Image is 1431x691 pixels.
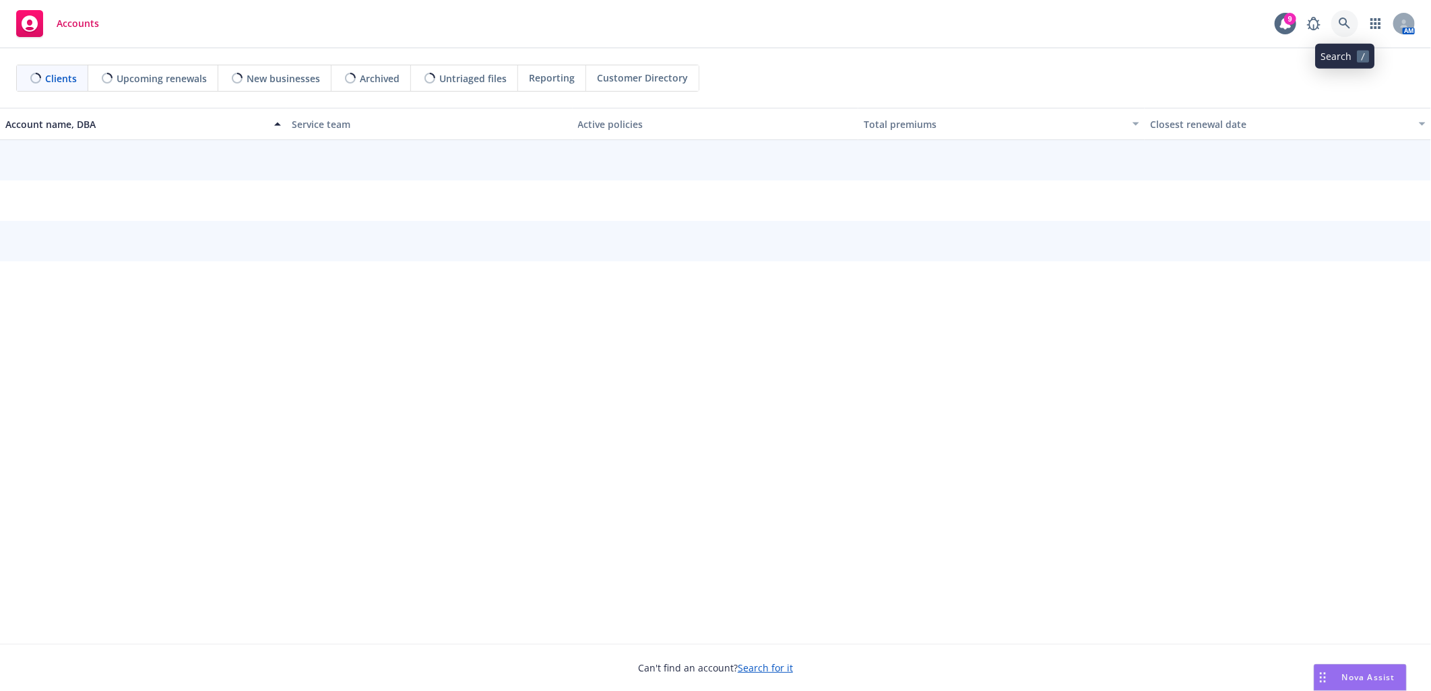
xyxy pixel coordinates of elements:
[1342,671,1395,683] span: Nova Assist
[1314,665,1331,690] div: Drag to move
[5,117,266,131] div: Account name, DBA
[11,5,104,42] a: Accounts
[858,108,1145,140] button: Total premiums
[1314,664,1407,691] button: Nova Assist
[117,71,207,86] span: Upcoming renewals
[1145,108,1431,140] button: Closest renewal date
[247,71,320,86] span: New businesses
[1150,117,1411,131] div: Closest renewal date
[1300,10,1327,37] a: Report a Bug
[286,108,573,140] button: Service team
[573,108,859,140] button: Active policies
[1284,11,1296,24] div: 9
[1362,10,1389,37] a: Switch app
[578,117,854,131] div: Active policies
[439,71,507,86] span: Untriaged files
[292,117,567,131] div: Service team
[360,71,400,86] span: Archived
[57,18,99,29] span: Accounts
[597,71,688,85] span: Customer Directory
[738,661,793,674] a: Search for it
[1331,10,1358,37] a: Search
[45,71,77,86] span: Clients
[864,117,1124,131] div: Total premiums
[638,661,793,675] span: Can't find an account?
[529,71,575,85] span: Reporting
